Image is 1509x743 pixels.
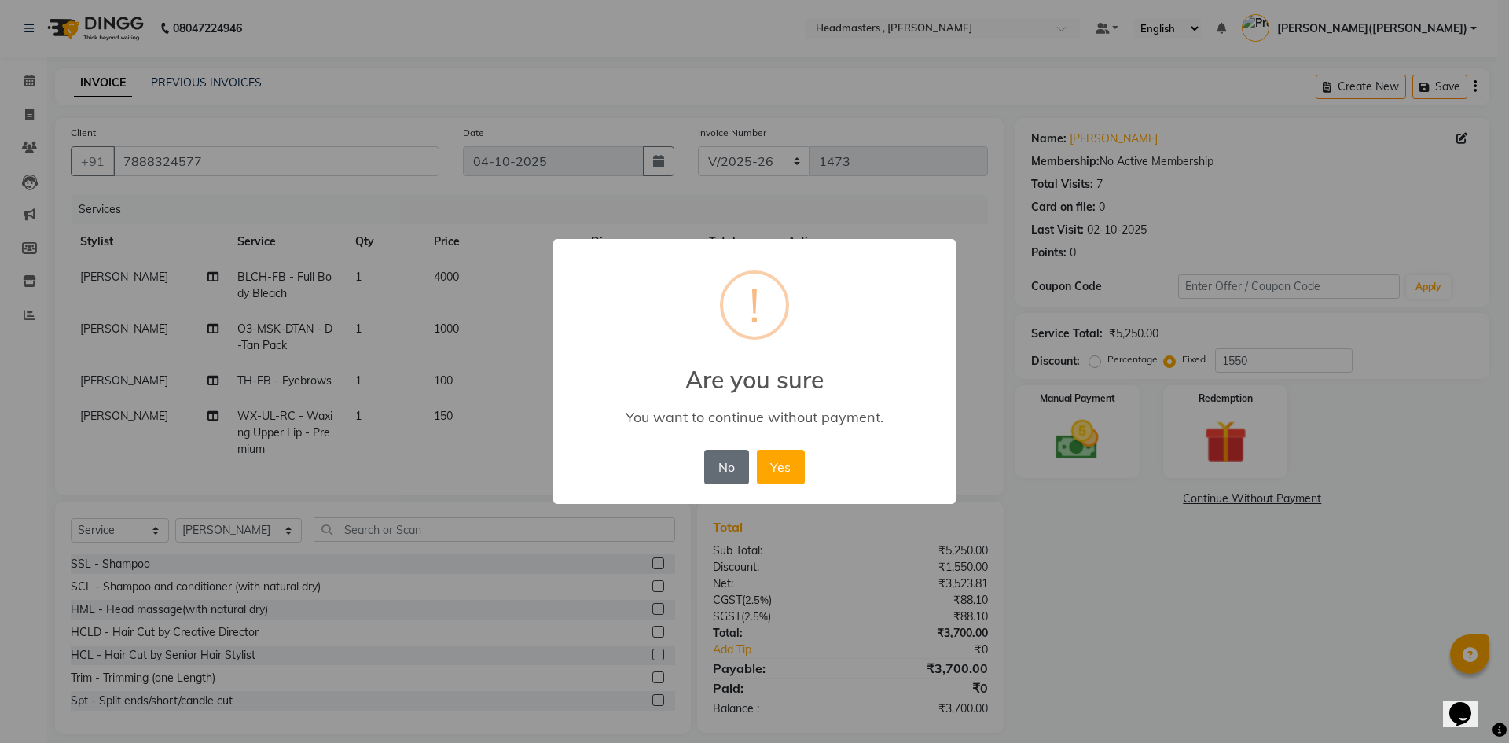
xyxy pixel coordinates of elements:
[553,347,956,394] h2: Are you sure
[757,450,805,484] button: Yes
[1443,680,1493,727] iframe: chat widget
[704,450,748,484] button: No
[749,274,760,337] div: !
[576,408,933,426] div: You want to continue without payment.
